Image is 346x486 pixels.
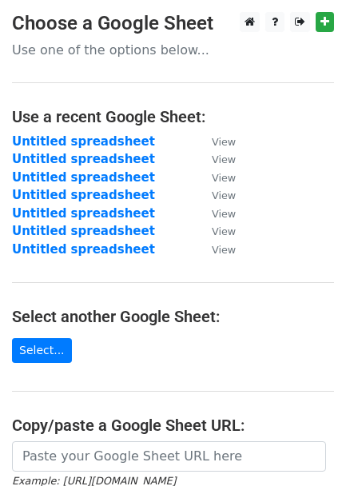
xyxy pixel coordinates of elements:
h4: Select another Google Sheet: [12,307,334,326]
small: View [212,189,236,201]
p: Use one of the options below... [12,42,334,58]
a: View [196,170,236,185]
small: View [212,153,236,165]
h4: Copy/paste a Google Sheet URL: [12,416,334,435]
small: View [212,208,236,220]
a: Untitled spreadsheet [12,206,155,221]
a: Untitled spreadsheet [12,170,155,185]
input: Paste your Google Sheet URL here [12,441,326,472]
small: View [212,244,236,256]
a: Untitled spreadsheet [12,152,155,166]
h3: Choose a Google Sheet [12,12,334,35]
a: View [196,188,236,202]
small: View [212,136,236,148]
a: View [196,134,236,149]
a: Untitled spreadsheet [12,224,155,238]
small: View [212,225,236,237]
a: Untitled spreadsheet [12,134,155,149]
a: View [196,152,236,166]
a: Untitled spreadsheet [12,242,155,257]
a: View [196,242,236,257]
a: View [196,224,236,238]
a: Select... [12,338,72,363]
h4: Use a recent Google Sheet: [12,107,334,126]
a: View [196,206,236,221]
small: View [212,172,236,184]
a: Untitled spreadsheet [12,188,155,202]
